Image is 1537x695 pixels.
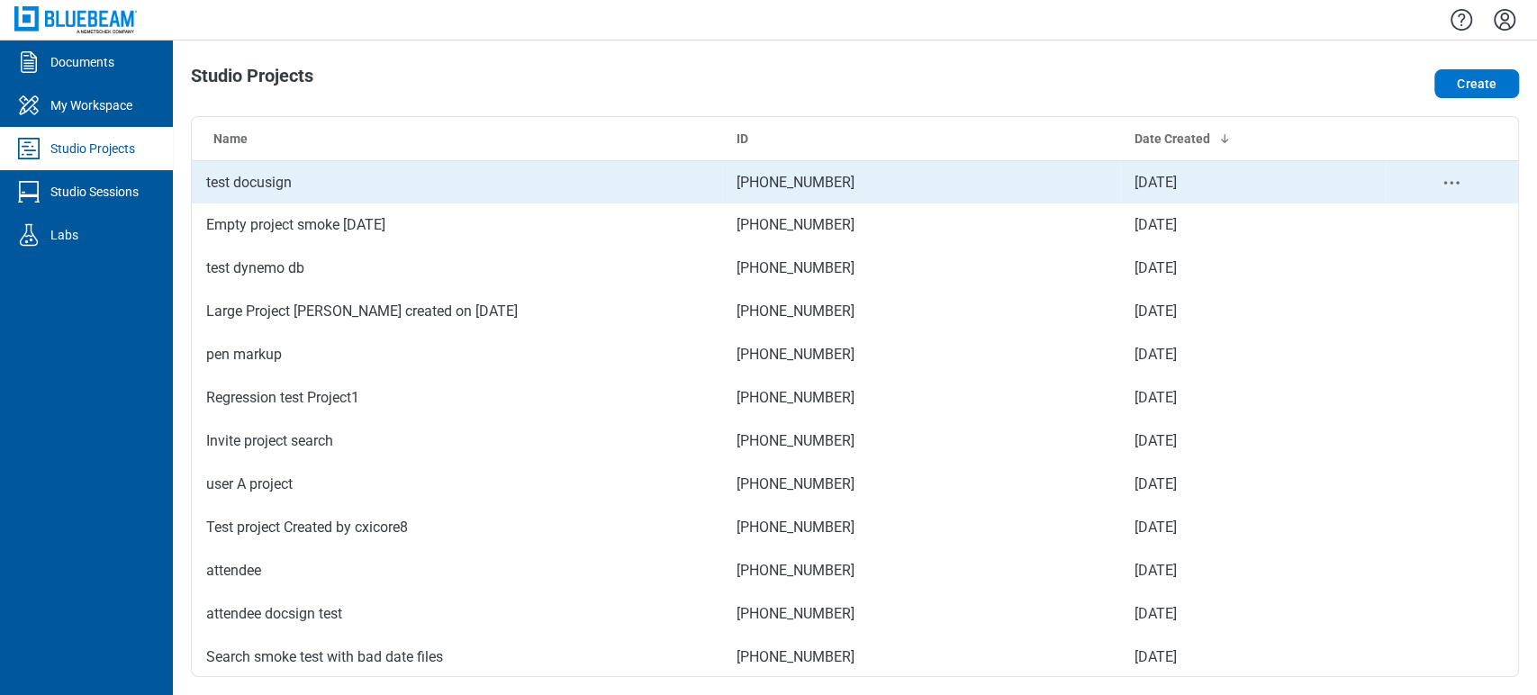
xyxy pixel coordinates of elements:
[1120,506,1386,549] td: [DATE]
[192,549,722,592] td: attendee
[722,203,1120,247] td: [PHONE_NUMBER]
[722,247,1120,290] td: [PHONE_NUMBER]
[722,420,1120,463] td: [PHONE_NUMBER]
[14,177,43,206] svg: Studio Sessions
[722,376,1120,420] td: [PHONE_NUMBER]
[1120,636,1386,679] td: [DATE]
[1120,160,1386,203] td: [DATE]
[722,506,1120,549] td: [PHONE_NUMBER]
[14,48,43,77] svg: Documents
[192,290,722,333] td: Large Project [PERSON_NAME] created on [DATE]
[722,549,1120,592] td: [PHONE_NUMBER]
[14,221,43,249] svg: Labs
[14,6,137,32] img: Bluebeam, Inc.
[192,247,722,290] td: test dynemo db
[1434,69,1519,98] button: Create
[192,420,722,463] td: Invite project search
[1135,130,1371,148] div: Date Created
[192,203,722,247] td: Empty project smoke [DATE]
[50,183,139,201] div: Studio Sessions
[722,592,1120,636] td: [PHONE_NUMBER]
[1120,290,1386,333] td: [DATE]
[722,160,1120,203] td: [PHONE_NUMBER]
[50,226,78,244] div: Labs
[191,66,313,95] h1: Studio Projects
[50,96,132,114] div: My Workspace
[1120,247,1386,290] td: [DATE]
[722,463,1120,506] td: [PHONE_NUMBER]
[192,506,722,549] td: Test project Created by cxicore8
[14,91,43,120] svg: My Workspace
[737,130,1106,148] div: ID
[1441,172,1462,194] button: project-actions-menu
[213,130,708,148] div: Name
[1120,333,1386,376] td: [DATE]
[192,463,722,506] td: user A project
[1120,463,1386,506] td: [DATE]
[14,134,43,163] svg: Studio Projects
[1120,549,1386,592] td: [DATE]
[192,333,722,376] td: pen markup
[722,333,1120,376] td: [PHONE_NUMBER]
[1120,376,1386,420] td: [DATE]
[192,592,722,636] td: attendee docsign test
[1120,203,1386,247] td: [DATE]
[50,53,114,71] div: Documents
[192,376,722,420] td: Regression test Project1
[722,290,1120,333] td: [PHONE_NUMBER]
[50,140,135,158] div: Studio Projects
[1490,5,1519,35] button: Settings
[192,636,722,679] td: Search smoke test with bad date files
[1120,420,1386,463] td: [DATE]
[192,160,722,203] td: test docusign
[722,636,1120,679] td: [PHONE_NUMBER]
[1120,592,1386,636] td: [DATE]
